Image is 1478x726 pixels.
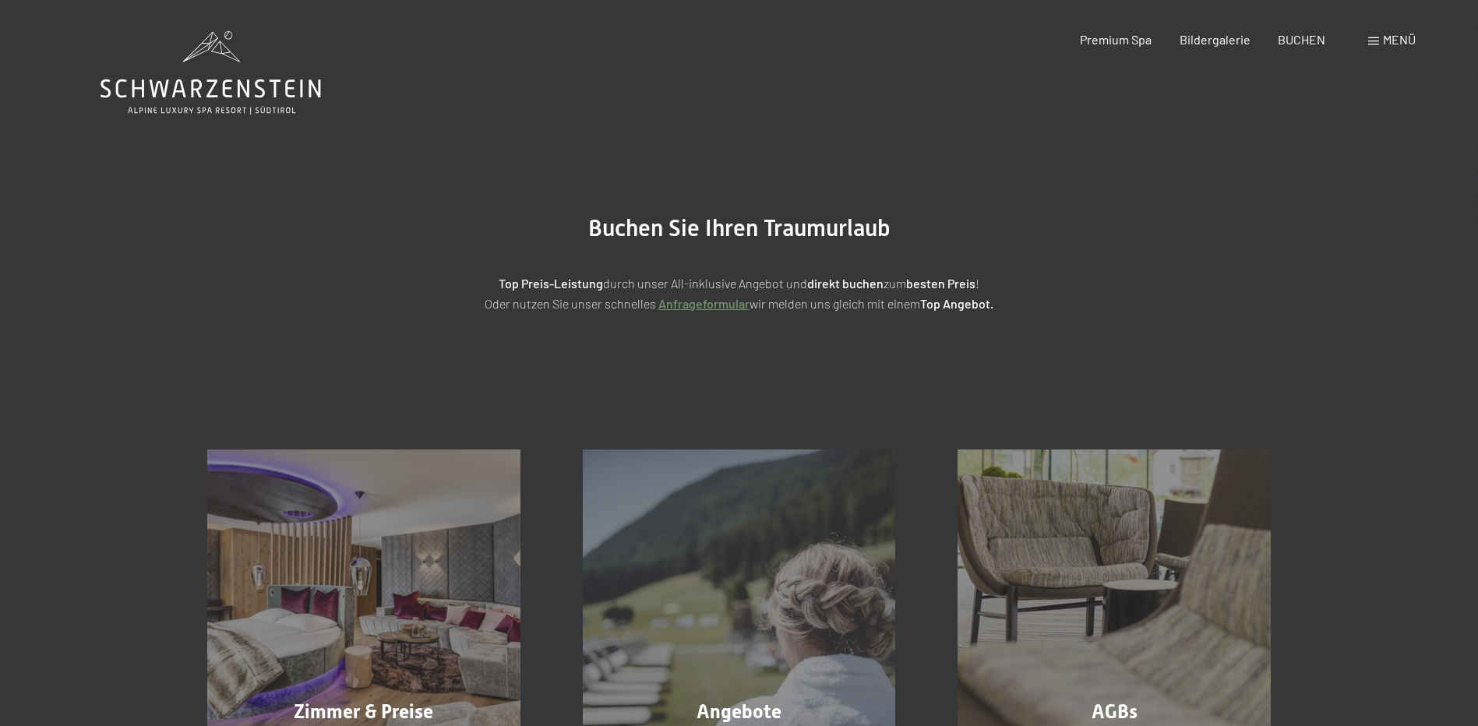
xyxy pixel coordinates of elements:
span: Angebote [697,700,781,723]
a: Bildergalerie [1180,32,1250,47]
span: Menü [1383,32,1416,47]
strong: direkt buchen [807,276,884,291]
strong: besten Preis [906,276,975,291]
a: Premium Spa [1080,32,1152,47]
strong: Top Preis-Leistung [499,276,603,291]
span: Zimmer & Preise [294,700,433,723]
span: Buchen Sie Ihren Traumurlaub [588,214,891,241]
a: BUCHEN [1278,32,1325,47]
strong: Top Angebot. [920,296,993,311]
span: AGBs [1092,700,1138,723]
a: Anfrageformular [658,296,750,311]
p: durch unser All-inklusive Angebot und zum ! Oder nutzen Sie unser schnelles wir melden uns gleich... [350,273,1129,313]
